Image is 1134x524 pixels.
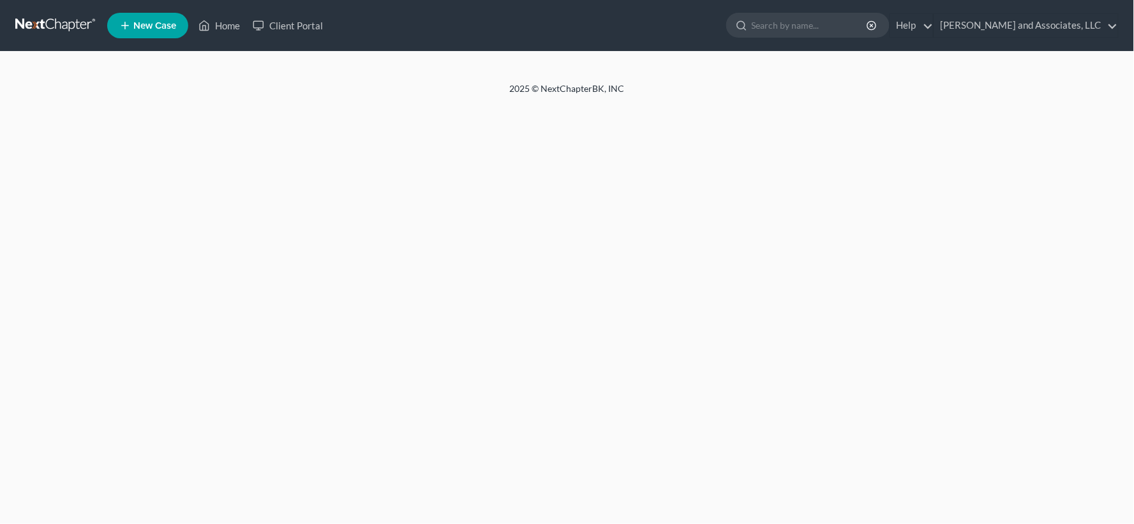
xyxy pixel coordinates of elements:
a: Client Portal [246,14,329,37]
a: Help [890,14,933,37]
a: [PERSON_NAME] and Associates, LLC [934,14,1118,37]
a: Home [192,14,246,37]
input: Search by name... [752,13,869,37]
span: New Case [133,21,176,31]
div: 2025 © NextChapterBK, INC [204,82,931,105]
